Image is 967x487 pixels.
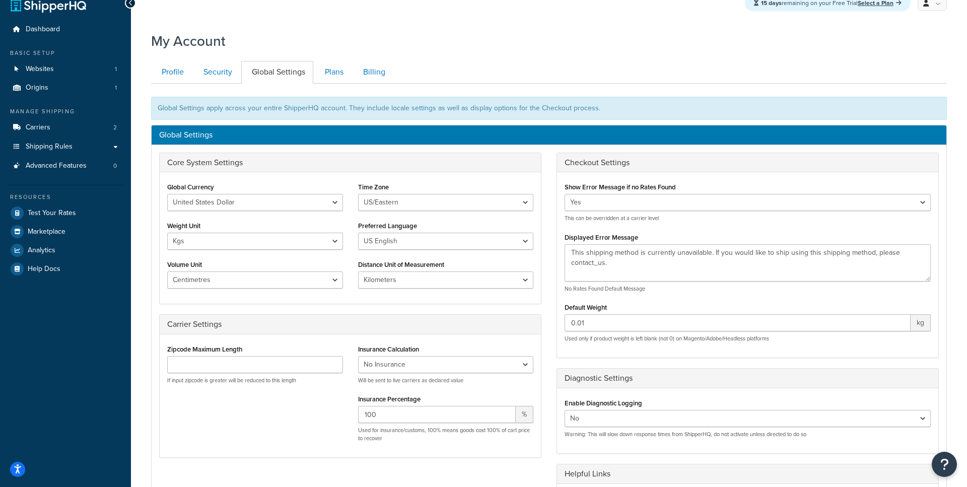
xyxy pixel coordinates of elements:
[565,158,931,167] h3: Checkout Settings
[115,65,117,74] span: 1
[8,193,123,201] div: Resources
[8,241,123,259] a: Analytics
[8,204,123,222] a: Test Your Rates
[8,79,123,97] li: Origins
[565,374,931,383] h3: Diagnostic Settings
[26,84,48,92] span: Origins
[113,162,117,170] span: 0
[8,60,123,79] a: Websites 1
[314,61,352,84] a: Plans
[151,31,226,51] h1: My Account
[26,143,73,151] span: Shipping Rules
[26,123,50,132] span: Carriers
[241,61,313,84] a: Global Settings
[28,265,60,273] span: Help Docs
[8,260,123,278] a: Help Docs
[167,345,242,353] label: Zipcode Maximum Length
[358,222,417,230] label: Preferred Language
[167,377,343,384] p: If input zipcode is greater will be reduced to this length
[26,25,60,34] span: Dashboard
[911,314,931,331] span: kg
[28,246,55,255] span: Analytics
[358,395,421,403] label: Insurance Percentage
[28,228,65,236] span: Marketplace
[565,304,607,311] label: Default Weight
[26,65,54,74] span: Websites
[358,427,534,442] p: Used for insurance/customs, 100% means goods cost 100% of cart price to recover
[8,60,123,79] li: Websites
[167,320,533,329] h3: Carrier Settings
[565,399,642,407] label: Enable Diagnostic Logging
[353,61,393,84] a: Billing
[8,157,123,175] li: Advanced Features
[358,377,534,384] p: Will be sent to live carriers as declared value
[8,107,123,116] div: Manage Shipping
[151,61,192,84] a: Profile
[151,97,947,120] div: Global Settings apply across your entire ShipperHQ account. They include locale settings as well ...
[565,234,638,241] label: Displayed Error Message
[358,345,419,353] label: Insurance Calculation
[932,452,957,477] button: Open Resource Center
[565,469,931,478] h3: Helpful Links
[159,130,939,140] h3: Global Settings
[8,137,123,156] a: Shipping Rules
[113,123,117,132] span: 2
[565,215,931,222] p: This can be overridden at a carrier level
[565,183,676,191] label: Show Error Message if no Rates Found
[565,335,931,342] p: Used only if product weight is left blank (not 0) on Magento/Adobe/Headless platforms
[565,431,931,438] p: Warning: This will slow down response times from ShipperHQ, do not activate unless directed to do so
[28,209,76,218] span: Test Your Rates
[358,183,389,191] label: Time Zone
[8,118,123,137] a: Carriers 2
[8,118,123,137] li: Carriers
[167,261,202,268] label: Volume Unit
[565,244,931,282] textarea: This shipping method is currently unavailable. If you would like to ship using this shipping meth...
[115,84,117,92] span: 1
[8,20,123,39] a: Dashboard
[565,285,931,293] p: No Rates Found Default Message
[8,157,123,175] a: Advanced Features 0
[193,61,240,84] a: Security
[167,222,200,230] label: Weight Unit
[167,183,214,191] label: Global Currency
[8,79,123,97] a: Origins 1
[358,261,444,268] label: Distance Unit of Measurement
[167,158,533,167] h3: Core System Settings
[516,406,533,423] span: %
[26,162,87,170] span: Advanced Features
[8,49,123,57] div: Basic Setup
[8,223,123,241] a: Marketplace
